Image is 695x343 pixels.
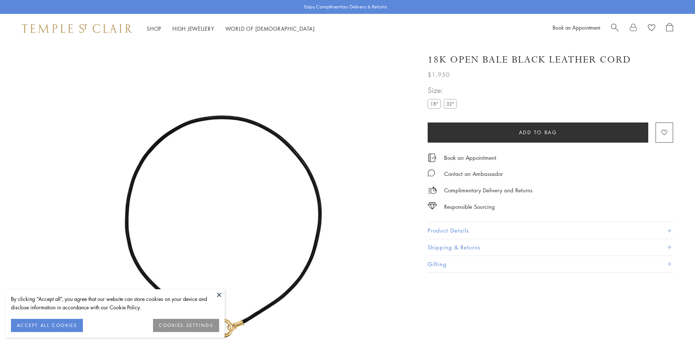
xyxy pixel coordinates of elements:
span: $1,950 [428,70,450,79]
button: ACCEPT ALL COOKIES [11,319,83,332]
label: 18" [428,99,441,108]
img: icon_delivery.svg [428,186,437,195]
div: Responsible Sourcing [444,202,495,211]
a: Book an Appointment [553,24,600,31]
span: Size: [428,84,460,96]
span: Add to bag [519,128,557,136]
div: By clicking “Accept all”, you agree that our website can store cookies on your device and disclos... [11,295,219,312]
h1: 18K Open Bale Black Leather Cord [428,53,631,66]
img: Temple St. Clair [22,24,132,33]
a: World of [DEMOGRAPHIC_DATA]World of [DEMOGRAPHIC_DATA] [225,25,315,32]
a: High JewelleryHigh Jewellery [172,25,214,32]
img: icon_appointment.svg [428,154,436,162]
a: Search [611,23,619,34]
a: View Wishlist [648,23,655,34]
button: Shipping & Returns [428,239,673,256]
button: Product Details [428,222,673,239]
button: COOKIES SETTINGS [153,319,219,332]
button: Add to bag [428,122,648,143]
img: MessageIcon-01_2.svg [428,169,435,177]
button: Gifting [428,256,673,272]
div: Contact an Ambassador [444,169,503,178]
img: icon_sourcing.svg [428,202,437,210]
label: 32" [444,99,457,108]
a: Book an Appointment [444,154,496,162]
p: Enjoy Complimentary Delivery & Returns [304,3,387,11]
a: ShopShop [147,25,161,32]
p: Complimentary Delivery and Returns [444,186,532,195]
nav: Main navigation [147,24,315,33]
a: Open Shopping Bag [666,23,673,34]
